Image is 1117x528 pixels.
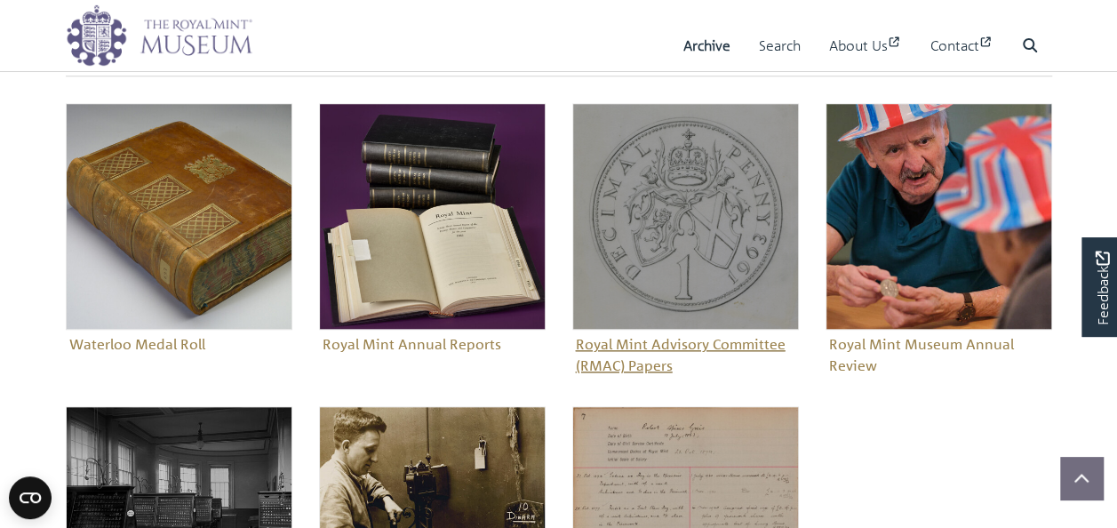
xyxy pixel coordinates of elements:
[1060,457,1103,500] button: Scroll to top
[812,103,1065,406] div: Sub-collection
[319,103,546,358] a: Royal Mint Annual ReportsRoyal Mint Annual Reports
[572,103,799,380] a: Royal Mint Advisory Committee (RMAC) PapersRoyal Mint Advisory Committee (RMAC) Papers
[319,103,546,330] img: Royal Mint Annual Reports
[829,20,902,71] a: About Us
[759,20,801,71] a: Search
[306,103,559,406] div: Sub-collection
[930,20,993,71] a: Contact
[66,103,292,330] img: Waterloo Medal Roll
[66,103,292,358] a: Waterloo Medal RollWaterloo Medal Roll
[66,4,252,67] img: logo_wide.png
[559,103,812,406] div: Sub-collection
[826,103,1052,330] img: Royal Mint Museum Annual Review
[572,103,799,330] img: Royal Mint Advisory Committee (RMAC) Papers
[683,20,730,71] a: Archive
[826,103,1052,380] a: Royal Mint Museum Annual ReviewRoyal Mint Museum Annual Review
[1081,237,1117,337] a: Would you like to provide feedback?
[52,103,306,406] div: Sub-collection
[1091,252,1113,325] span: Feedback
[9,476,52,519] button: Open CMP widget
